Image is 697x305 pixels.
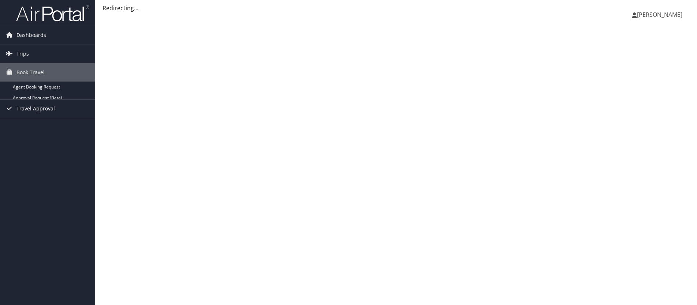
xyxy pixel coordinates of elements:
[16,5,89,22] img: airportal-logo.png
[102,4,690,12] div: Redirecting...
[16,45,29,63] span: Trips
[16,63,45,82] span: Book Travel
[16,99,55,118] span: Travel Approval
[637,11,682,19] span: [PERSON_NAME]
[632,4,690,26] a: [PERSON_NAME]
[16,26,46,44] span: Dashboards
